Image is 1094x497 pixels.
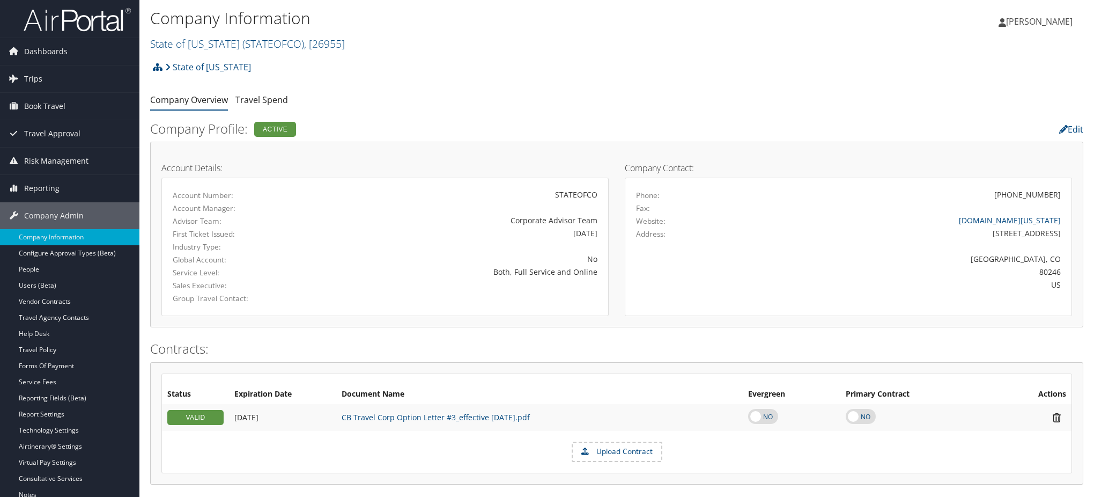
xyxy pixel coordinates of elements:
div: STATEOFCO [320,189,597,200]
th: Actions [993,385,1071,404]
div: [GEOGRAPHIC_DATA], CO [746,253,1061,265]
div: 80246 [746,266,1061,277]
div: US [746,279,1061,290]
label: Group Travel Contact: [173,293,304,304]
a: State of [US_STATE] [165,56,251,78]
label: Fax: [636,203,650,214]
label: First Ticket Issued: [173,229,304,239]
label: Service Level: [173,267,304,278]
span: Trips [24,65,42,92]
h2: Contracts: [150,340,1083,358]
a: [PERSON_NAME] [999,5,1083,38]
th: Expiration Date [229,385,336,404]
div: [PHONE_NUMBER] [994,189,1061,200]
a: Company Overview [150,94,228,106]
span: , [ 26955 ] [304,36,345,51]
a: Travel Spend [235,94,288,106]
label: Upload Contract [573,443,661,461]
span: Company Admin [24,202,84,229]
div: Corporate Advisor Team [320,215,597,226]
a: CB Travel Corp Option Letter #3_effective [DATE].pdf [342,412,530,422]
th: Document Name [336,385,743,404]
a: Edit [1059,123,1083,135]
div: VALID [167,410,224,425]
span: [DATE] [234,412,258,422]
label: Sales Executive: [173,280,304,291]
span: ( STATEOFCO ) [242,36,304,51]
i: Remove Contract [1047,412,1066,423]
label: Industry Type: [173,242,304,252]
h1: Company Information [150,7,772,30]
label: Advisor Team: [173,216,304,226]
label: Account Number: [173,190,304,201]
label: Address: [636,229,666,239]
label: Global Account: [173,254,304,265]
span: Book Travel [24,93,65,120]
img: airportal-logo.png [24,7,131,32]
label: Phone: [636,190,660,201]
th: Status [162,385,229,404]
th: Primary Contract [840,385,993,404]
label: Account Manager: [173,203,304,214]
h2: Company Profile: [150,120,767,138]
span: [PERSON_NAME] [1006,16,1073,27]
span: Risk Management [24,148,88,174]
div: Active [254,122,296,137]
div: No [320,253,597,265]
span: Reporting [24,175,60,202]
a: [DOMAIN_NAME][US_STATE] [959,215,1061,225]
a: State of [US_STATE] [150,36,345,51]
div: [STREET_ADDRESS] [746,228,1061,239]
label: Website: [636,216,666,226]
div: [DATE] [320,228,597,239]
div: Both, Full Service and Online [320,266,597,277]
h4: Company Contact: [625,164,1072,172]
span: Dashboards [24,38,68,65]
h4: Account Details: [161,164,609,172]
span: Travel Approval [24,120,80,147]
th: Evergreen [743,385,840,404]
div: Add/Edit Date [234,413,331,422]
